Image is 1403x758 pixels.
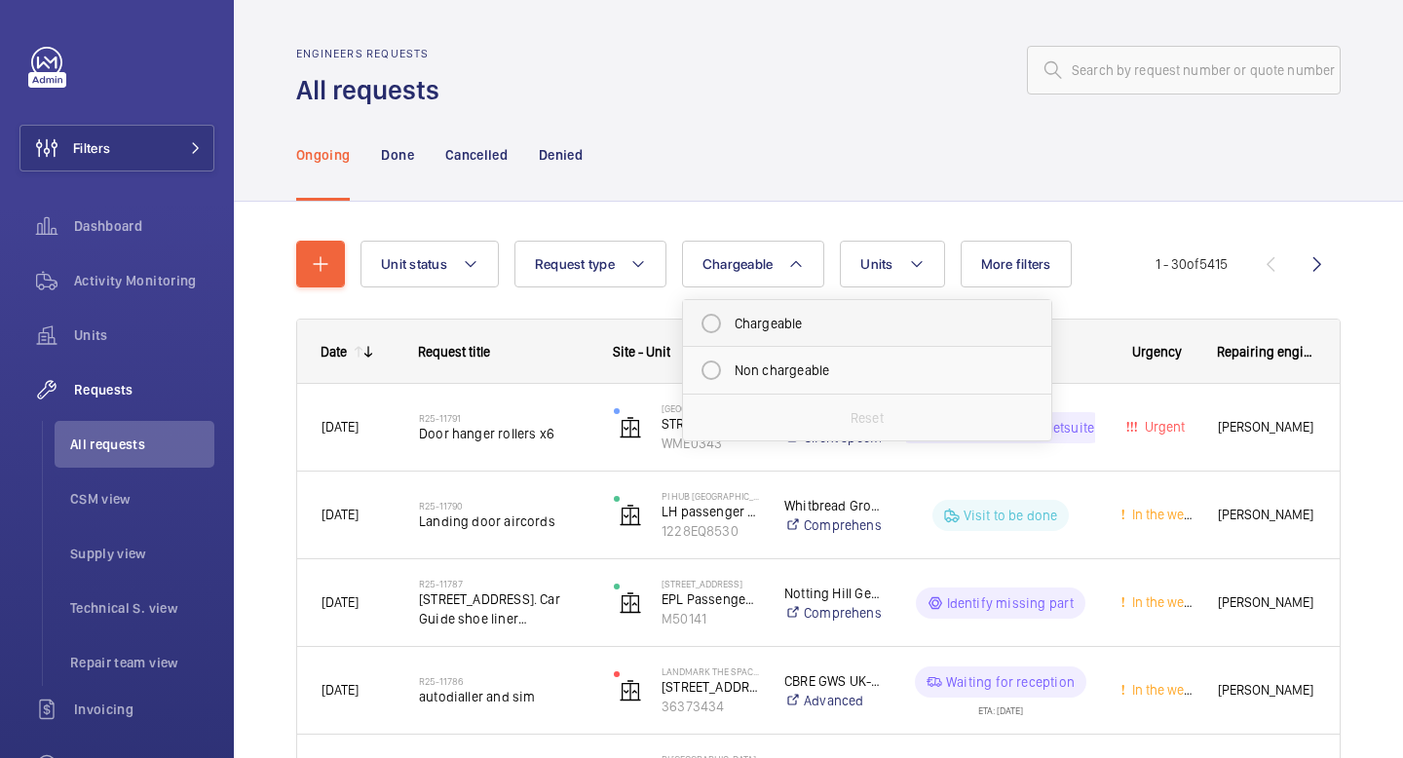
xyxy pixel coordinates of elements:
[19,125,214,171] button: Filters
[840,241,944,287] button: Units
[619,679,642,702] img: elevator.svg
[70,598,214,618] span: Technical S. view
[1141,419,1185,435] span: Urgent
[419,589,588,628] span: [STREET_ADDRESS]. Car Guide shoe liner replacement. Guide linishing.
[1218,416,1315,438] span: [PERSON_NAME]
[964,506,1058,525] p: Visit to be done
[662,697,759,716] p: 36373434
[73,138,110,158] span: Filters
[74,700,214,719] span: Invoicing
[419,512,588,531] span: Landing door aircords
[662,414,759,434] p: STRLFT02
[322,682,359,698] span: [DATE]
[662,665,759,677] p: Landmark The Space Mayfair
[1187,256,1199,272] span: of
[784,496,881,515] p: Whitbread Group PLC
[662,609,759,628] p: M50141
[1128,507,1197,522] span: In the week
[662,502,759,521] p: LH passenger lift
[1128,682,1197,698] span: In the week
[1218,679,1315,701] span: [PERSON_NAME]
[702,256,774,272] span: Chargeable
[662,402,759,414] p: [GEOGRAPHIC_DATA]
[613,344,670,360] span: Site - Unit
[381,256,447,272] span: Unit status
[784,691,881,710] a: Advanced
[322,594,359,610] span: [DATE]
[535,256,615,272] span: Request type
[70,544,214,563] span: Supply view
[662,490,759,502] p: PI Hub [GEOGRAPHIC_DATA], [GEOGRAPHIC_DATA]
[947,593,1075,613] p: Identify missing part
[1218,591,1315,614] span: [PERSON_NAME]
[619,416,642,439] img: elevator.svg
[70,489,214,509] span: CSM view
[784,515,881,535] a: Comprehensive
[74,380,214,399] span: Requests
[619,591,642,615] img: elevator.svg
[981,256,1051,272] span: More filters
[784,584,881,603] p: Notting Hill Genesis
[418,344,490,360] span: Request title
[419,687,588,706] span: autodialler and sim
[682,241,825,287] button: Chargeable
[296,145,350,165] p: Ongoing
[419,424,588,443] span: Door hanger rollers x6
[1218,504,1315,526] span: [PERSON_NAME]
[74,216,214,236] span: Dashboard
[860,256,892,272] span: Units
[419,500,588,512] h2: R25-11790
[1027,46,1341,95] input: Search by request number or quote number
[419,675,588,687] h2: R25-11786
[419,578,588,589] h2: R25-11787
[662,434,759,453] p: WME0343
[381,145,413,165] p: Done
[851,408,884,428] p: Reset
[539,145,583,165] p: Denied
[662,589,759,609] p: EPL Passenger Lift
[74,325,214,345] span: Units
[70,435,214,454] span: All requests
[296,72,451,108] h1: All requests
[1217,344,1316,360] span: Repairing engineer
[619,504,642,527] img: elevator.svg
[784,671,881,691] p: CBRE GWS UK- Landmark The Space Mayfair
[946,672,1075,692] p: Waiting for reception
[662,578,759,589] p: [STREET_ADDRESS]
[1132,344,1182,360] span: Urgency
[296,47,451,60] h2: Engineers requests
[322,507,359,522] span: [DATE]
[445,145,508,165] p: Cancelled
[419,412,588,424] h2: R25-11791
[662,677,759,697] p: [STREET_ADDRESS]
[1128,594,1197,610] span: In the week
[961,241,1072,287] button: More filters
[360,241,499,287] button: Unit status
[978,698,1023,715] div: ETA: [DATE]
[784,603,881,623] a: Comprehensive
[74,271,214,290] span: Activity Monitoring
[662,521,759,541] p: 1228EQ8530
[322,419,359,435] span: [DATE]
[70,653,214,672] span: Repair team view
[321,344,347,360] div: Date
[514,241,666,287] button: Request type
[1156,257,1228,271] span: 1 - 30 5415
